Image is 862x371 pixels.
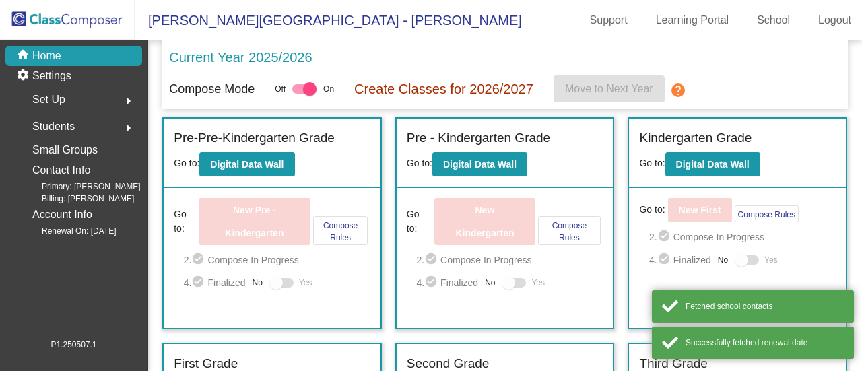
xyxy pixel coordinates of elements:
[807,9,862,31] a: Logout
[174,207,196,236] span: Go to:
[32,68,71,84] p: Settings
[649,229,836,245] span: 2. Compose In Progress
[485,277,495,289] span: No
[443,159,517,170] b: Digital Data Wall
[313,216,368,245] button: Compose Rules
[20,180,141,193] span: Primary: [PERSON_NAME]
[20,193,134,205] span: Billing: [PERSON_NAME]
[649,252,711,268] span: 4. Finalized
[424,252,440,268] mat-icon: check_circle
[32,205,92,224] p: Account Info
[407,158,432,168] span: Go to:
[354,79,533,99] p: Create Classes for 2026/2027
[174,158,199,168] span: Go to:
[665,152,760,176] button: Digital Data Wall
[718,254,728,266] span: No
[407,207,432,236] span: Go to:
[639,203,665,217] span: Go to:
[253,277,263,289] span: No
[668,198,732,222] button: New First
[174,129,335,148] label: Pre-Pre-Kindergarten Grade
[32,117,75,136] span: Students
[16,68,32,84] mat-icon: settings
[416,275,478,291] span: 4. Finalized
[121,120,137,136] mat-icon: arrow_right
[407,129,550,148] label: Pre - Kindergarten Grade
[184,275,246,291] span: 4. Finalized
[645,9,740,31] a: Learning Portal
[686,337,844,349] div: Successfully fetched renewal date
[32,141,98,160] p: Small Groups
[735,205,799,222] button: Compose Rules
[32,48,61,64] p: Home
[169,80,255,98] p: Compose Mode
[579,9,638,31] a: Support
[676,159,750,170] b: Digital Data Wall
[20,225,116,237] span: Renewal On: [DATE]
[299,275,312,291] span: Yes
[764,252,778,268] span: Yes
[639,158,665,168] span: Go to:
[169,47,312,67] p: Current Year 2025/2026
[199,198,310,245] button: New Pre - Kindergarten
[746,9,801,31] a: School
[184,252,370,268] span: 2. Compose In Progress
[657,229,673,245] mat-icon: check_circle
[432,152,527,176] button: Digital Data Wall
[16,48,32,64] mat-icon: home
[32,90,65,109] span: Set Up
[434,198,535,245] button: New Kindergarten
[679,205,721,215] b: New First
[191,275,207,291] mat-icon: check_circle
[121,93,137,109] mat-icon: arrow_right
[639,129,752,148] label: Kindergarten Grade
[210,159,284,170] b: Digital Data Wall
[323,83,334,95] span: On
[416,252,603,268] span: 2. Compose In Progress
[424,275,440,291] mat-icon: check_circle
[657,252,673,268] mat-icon: check_circle
[199,152,294,176] button: Digital Data Wall
[670,82,686,98] mat-icon: help
[225,205,284,238] b: New Pre - Kindergarten
[538,216,601,245] button: Compose Rules
[191,252,207,268] mat-icon: check_circle
[135,9,522,31] span: [PERSON_NAME][GEOGRAPHIC_DATA] - [PERSON_NAME]
[686,300,844,312] div: Fetched school contacts
[554,75,665,102] button: Move to Next Year
[455,205,514,238] b: New Kindergarten
[531,275,545,291] span: Yes
[565,83,653,94] span: Move to Next Year
[32,161,90,180] p: Contact Info
[275,83,286,95] span: Off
